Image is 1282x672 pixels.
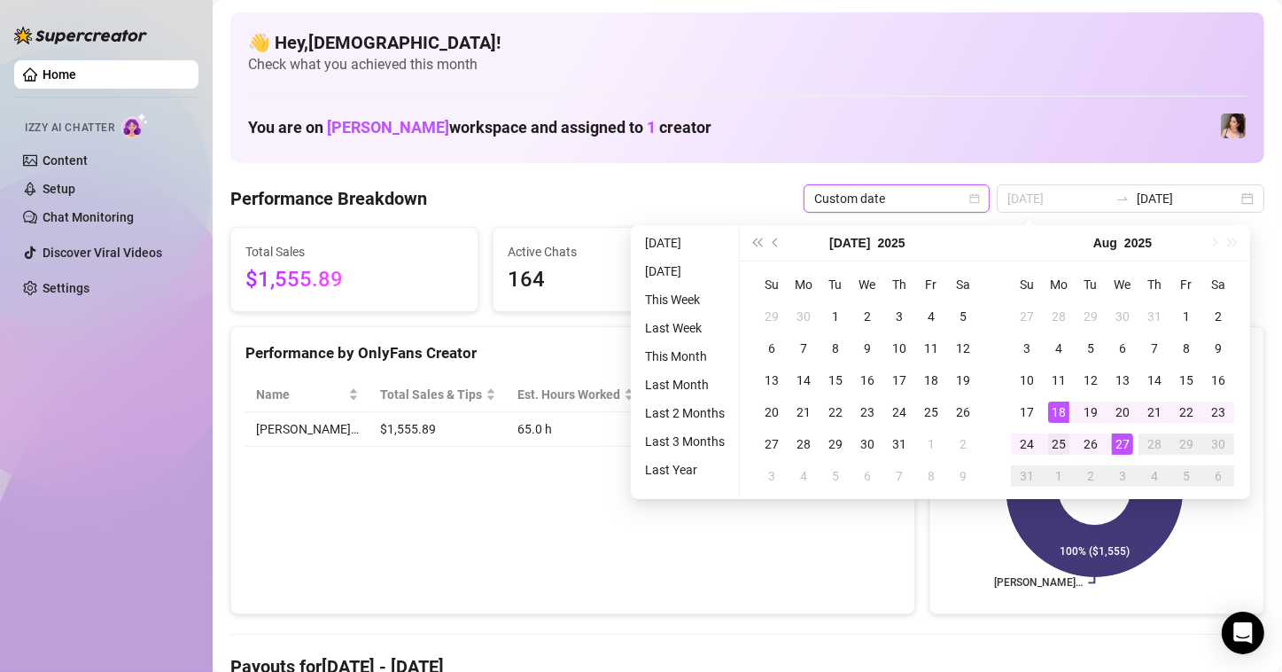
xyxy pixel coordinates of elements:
[1170,269,1202,301] th: Fr
[825,434,846,455] div: 29
[761,465,782,487] div: 3
[1170,428,1202,460] td: 2025-08-29
[638,402,732,424] li: Last 2 Months
[43,210,134,224] a: Chat Monitoring
[245,242,463,262] span: Total Sales
[883,301,915,332] td: 2025-07-03
[230,186,427,211] h4: Performance Breakdown
[952,402,974,423] div: 26
[761,434,782,455] div: 27
[851,460,883,492] td: 2025-08-06
[638,261,732,282] li: [DATE]
[1107,364,1138,396] td: 2025-08-13
[638,232,732,254] li: [DATE]
[793,402,814,423] div: 21
[1176,402,1197,423] div: 22
[43,246,162,260] a: Discover Viral Videos
[761,370,782,391] div: 13
[380,385,482,404] span: Total Sales & Tips
[1107,301,1138,332] td: 2025-07-30
[1011,364,1043,396] td: 2025-08-10
[43,182,75,196] a: Setup
[248,55,1247,74] span: Check what you achieved this month
[1011,396,1043,428] td: 2025-08-17
[921,434,942,455] div: 1
[793,338,814,359] div: 7
[820,332,851,364] td: 2025-07-08
[889,338,910,359] div: 10
[889,434,910,455] div: 31
[793,370,814,391] div: 14
[883,269,915,301] th: Th
[1115,191,1130,206] span: to
[883,332,915,364] td: 2025-07-10
[1138,269,1170,301] th: Th
[756,301,788,332] td: 2025-06-29
[1170,396,1202,428] td: 2025-08-22
[647,118,656,137] span: 1
[1043,460,1075,492] td: 2025-09-01
[761,306,782,327] div: 29
[517,385,620,404] div: Est. Hours Worked
[851,301,883,332] td: 2025-07-02
[369,378,507,412] th: Total Sales & Tips
[756,269,788,301] th: Su
[756,460,788,492] td: 2025-08-03
[788,460,820,492] td: 2025-08-04
[1112,306,1133,327] div: 30
[245,263,463,297] span: $1,555.89
[1138,460,1170,492] td: 2025-09-04
[1107,428,1138,460] td: 2025-08-27
[947,301,979,332] td: 2025-07-05
[851,428,883,460] td: 2025-07-30
[820,301,851,332] td: 2025-07-01
[1144,306,1165,327] div: 31
[947,364,979,396] td: 2025-07-19
[1144,402,1165,423] div: 21
[248,30,1247,55] h4: 👋 Hey, [DEMOGRAPHIC_DATA] !
[969,193,980,204] span: calendar
[1202,332,1234,364] td: 2025-08-09
[1048,402,1069,423] div: 18
[825,402,846,423] div: 22
[1144,434,1165,455] div: 28
[820,364,851,396] td: 2025-07-15
[756,396,788,428] td: 2025-07-20
[756,332,788,364] td: 2025-07-06
[1176,465,1197,487] div: 5
[1016,434,1037,455] div: 24
[1043,301,1075,332] td: 2025-07-28
[1202,460,1234,492] td: 2025-09-06
[788,396,820,428] td: 2025-07-21
[1016,465,1037,487] div: 31
[1107,460,1138,492] td: 2025-09-03
[994,577,1083,590] text: [PERSON_NAME]…
[921,465,942,487] div: 8
[1202,396,1234,428] td: 2025-08-23
[1107,269,1138,301] th: We
[1048,306,1069,327] div: 28
[889,306,910,327] div: 3
[788,364,820,396] td: 2025-07-14
[1093,225,1117,261] button: Choose a month
[915,460,947,492] td: 2025-08-08
[793,434,814,455] div: 28
[889,370,910,391] div: 17
[245,378,369,412] th: Name
[952,370,974,391] div: 19
[1048,465,1069,487] div: 1
[43,153,88,168] a: Content
[947,332,979,364] td: 2025-07-12
[1208,434,1229,455] div: 30
[1176,306,1197,327] div: 1
[1011,332,1043,364] td: 2025-08-03
[1016,370,1037,391] div: 10
[1202,301,1234,332] td: 2025-08-02
[921,370,942,391] div: 18
[1144,338,1165,359] div: 7
[1048,434,1069,455] div: 25
[1080,306,1101,327] div: 29
[851,269,883,301] th: We
[1222,612,1264,654] div: Open Intercom Messenger
[1075,428,1107,460] td: 2025-08-26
